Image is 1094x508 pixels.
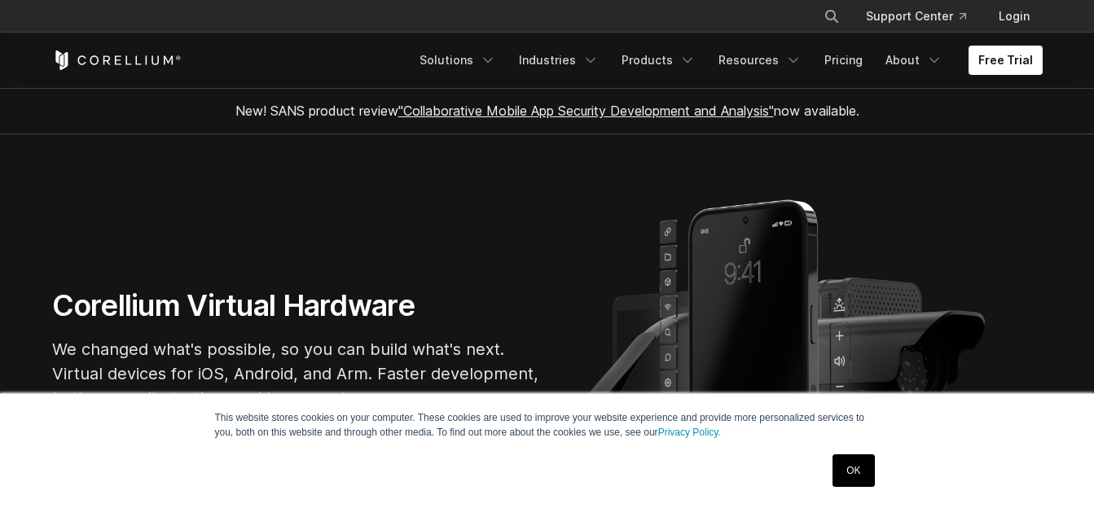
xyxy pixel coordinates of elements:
a: Privacy Policy. [658,427,721,438]
a: Resources [709,46,811,75]
a: Support Center [853,2,979,31]
a: Pricing [815,46,872,75]
a: Free Trial [969,46,1043,75]
p: We changed what's possible, so you can build what's next. Virtual devices for iOS, Android, and A... [52,337,541,410]
button: Search [817,2,846,31]
a: OK [833,454,874,487]
p: This website stores cookies on your computer. These cookies are used to improve your website expe... [215,410,880,440]
a: About [876,46,952,75]
a: Corellium Home [52,50,182,70]
span: New! SANS product review now available. [235,103,859,119]
a: Products [612,46,705,75]
a: Industries [509,46,609,75]
a: "Collaborative Mobile App Security Development and Analysis" [398,103,774,119]
a: Solutions [410,46,506,75]
div: Navigation Menu [804,2,1043,31]
div: Navigation Menu [410,46,1043,75]
h1: Corellium Virtual Hardware [52,287,541,324]
a: Login [986,2,1043,31]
